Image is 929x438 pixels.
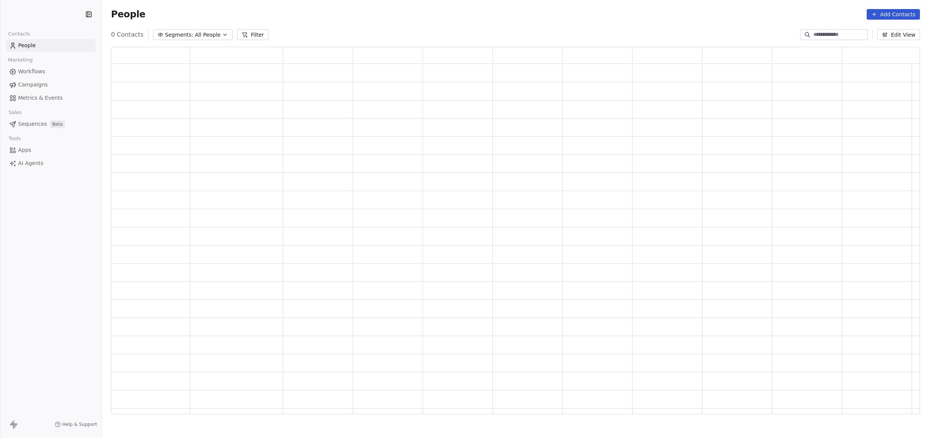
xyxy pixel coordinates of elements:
a: Metrics & Events [6,92,96,104]
a: SequencesBeta [6,118,96,130]
span: Metrics & Events [18,94,63,102]
span: Sales [5,107,25,118]
span: Apps [18,146,31,154]
span: Sequences [18,120,47,128]
span: Marketing [5,54,36,66]
div: grid [111,64,920,415]
span: People [18,42,36,49]
a: Apps [6,144,96,156]
span: All People [195,31,221,39]
a: Help & Support [55,421,97,427]
span: Help & Support [62,421,97,427]
span: AI Agents [18,159,43,167]
a: Workflows [6,65,96,78]
button: Edit View [877,29,920,40]
span: 0 Contacts [111,30,144,39]
a: AI Agents [6,157,96,170]
span: Beta [50,120,65,128]
button: Add Contacts [867,9,920,20]
button: Filter [237,29,269,40]
span: Tools [5,133,24,144]
span: Workflows [18,68,45,76]
span: Segments: [165,31,193,39]
span: Contacts [5,28,33,40]
a: People [6,39,96,52]
span: Campaigns [18,81,48,89]
a: Campaigns [6,79,96,91]
span: People [111,9,145,20]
